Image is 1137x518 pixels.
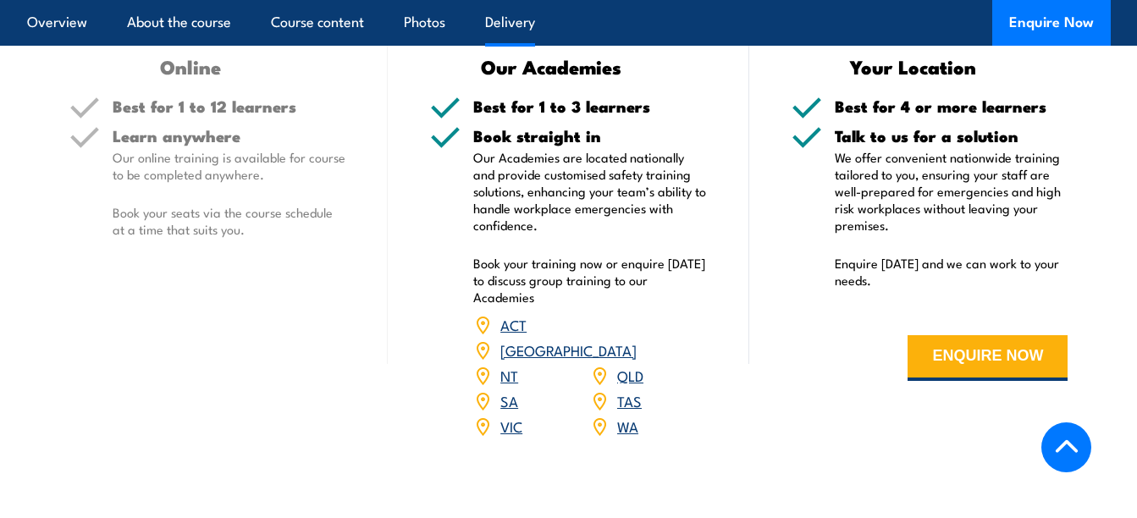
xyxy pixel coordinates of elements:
button: ENQUIRE NOW [908,335,1068,381]
h3: Your Location [792,57,1035,76]
a: VIC [500,416,522,436]
p: Our Academies are located nationally and provide customised safety training solutions, enhancing ... [473,149,707,234]
h3: Our Academies [430,57,673,76]
p: Our online training is available for course to be completed anywhere. [113,149,346,183]
h5: Best for 1 to 12 learners [113,98,346,114]
h5: Talk to us for a solution [835,128,1068,144]
h5: Best for 1 to 3 learners [473,98,707,114]
a: SA [500,390,518,411]
a: [GEOGRAPHIC_DATA] [500,339,637,360]
a: ACT [500,314,527,334]
a: QLD [617,365,643,385]
a: NT [500,365,518,385]
h5: Book straight in [473,128,707,144]
p: Book your seats via the course schedule at a time that suits you. [113,204,346,238]
p: Enquire [DATE] and we can work to your needs. [835,255,1068,289]
h3: Online [69,57,312,76]
p: We offer convenient nationwide training tailored to you, ensuring your staff are well-prepared fo... [835,149,1068,234]
p: Book your training now or enquire [DATE] to discuss group training to our Academies [473,255,707,306]
h5: Learn anywhere [113,128,346,144]
a: WA [617,416,638,436]
a: TAS [617,390,642,411]
h5: Best for 4 or more learners [835,98,1068,114]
